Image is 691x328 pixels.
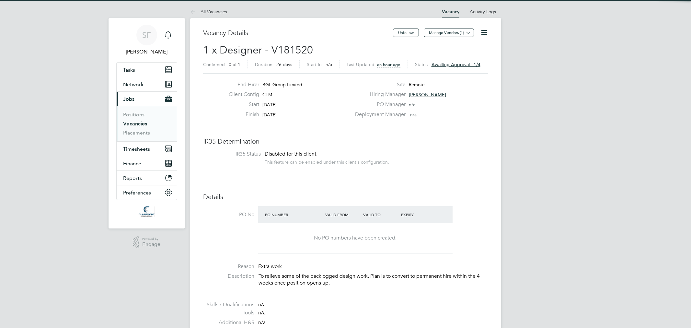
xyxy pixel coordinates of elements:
[123,121,147,127] a: Vacancies
[190,9,227,15] a: All Vacancies
[123,111,144,118] a: Positions
[123,96,134,102] span: Jobs
[409,82,425,88] span: Remote
[442,9,459,15] a: Vacancy
[224,91,259,98] label: Client Config
[203,319,254,326] label: Additional H&S
[307,62,322,67] label: Start In
[262,112,277,118] span: [DATE]
[262,82,302,88] span: BGL Group Limited
[276,62,292,67] span: 26 days
[203,211,254,218] label: PO No
[133,236,160,249] a: Powered byEngage
[258,301,266,308] span: n/a
[258,263,282,270] span: Extra work
[203,137,488,146] h3: IR35 Determination
[470,9,496,15] a: Activity Logs
[123,81,144,88] span: Network
[399,209,437,220] div: Expiry
[424,29,474,37] button: Manage Vendors (1)
[203,62,225,67] label: Confirmed
[410,112,417,118] span: n/a
[393,29,419,37] button: Unfollow
[409,102,415,108] span: n/a
[203,193,488,201] h3: Details
[203,310,254,316] label: Tools
[263,209,324,220] div: PO Number
[351,101,406,108] label: PO Manager
[117,63,177,77] a: Tasks
[326,62,332,67] span: n/a
[224,111,259,118] label: Finish
[432,62,480,67] span: Awaiting approval - 1/4
[123,146,150,152] span: Timesheets
[362,209,399,220] div: Valid To
[262,102,277,108] span: [DATE]
[142,236,160,242] span: Powered by
[224,101,259,108] label: Start
[123,67,135,73] span: Tasks
[324,209,362,220] div: Valid From
[123,130,150,136] a: Placements
[117,92,177,106] button: Jobs
[203,263,254,270] label: Reason
[123,160,141,167] span: Finance
[123,175,142,181] span: Reports
[123,190,151,196] span: Preferences
[109,18,185,228] nav: Main navigation
[142,242,160,247] span: Engage
[224,81,259,88] label: End Hirer
[265,235,446,241] div: No PO numbers have been created.
[258,310,266,316] span: n/a
[117,156,177,170] button: Finance
[117,171,177,185] button: Reports
[265,151,317,157] span: Disabled for this client.
[117,106,177,141] div: Jobs
[255,62,272,67] label: Duration
[116,25,177,56] a: SF[PERSON_NAME]
[377,62,400,67] span: an hour ago
[139,206,155,217] img: claremontconsulting1-logo-retina.png
[203,273,254,280] label: Description
[347,62,374,67] label: Last Updated
[142,31,151,39] span: SF
[259,273,488,287] p: To relieve some of the backlogged design work. Plan is to convert to permanent hire within the 4 ...
[117,142,177,156] button: Timesheets
[409,92,446,98] span: [PERSON_NAME]
[415,62,428,67] label: Status
[116,206,177,217] a: Go to home page
[203,301,254,308] label: Skills / Qualifications
[351,91,406,98] label: Hiring Manager
[351,81,406,88] label: Site
[117,77,177,91] button: Network
[203,29,393,37] h3: Vacancy Details
[116,48,177,56] span: Sam Fullman
[258,319,266,326] span: n/a
[351,111,406,118] label: Deployment Manager
[262,92,272,98] span: CTM
[229,62,240,67] span: 0 of 1
[265,158,389,165] div: This feature can be enabled under this client's configuration.
[210,151,261,158] label: IR35 Status
[203,44,313,56] span: 1 x Designer - V181520
[117,185,177,200] button: Preferences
